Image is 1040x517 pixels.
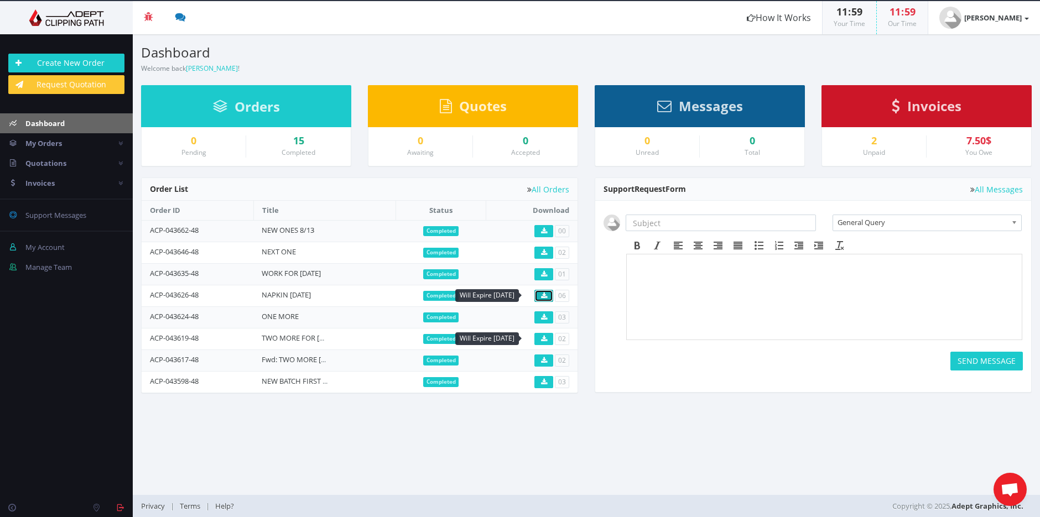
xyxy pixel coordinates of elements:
span: Quotations [25,158,66,168]
span: General Query [838,215,1007,229]
img: user_default.jpg [604,215,620,231]
a: All Orders [527,185,569,194]
a: How It Works [736,1,822,34]
div: Align right [708,238,728,253]
a: Terms [174,501,206,511]
img: Adept Graphics [8,9,124,26]
span: 59 [904,5,916,18]
div: 0 [708,135,796,147]
span: Completed [423,356,459,365]
span: Support Messages [25,210,86,220]
a: NEW ONES 8/13 [262,225,314,235]
small: Our Time [888,19,917,28]
span: Request [635,184,665,194]
span: Invoices [907,97,961,115]
button: SEND MESSAGE [950,352,1023,370]
span: : [847,5,851,18]
div: Numbered list [769,238,789,253]
th: Status [396,201,486,220]
div: Justify [728,238,748,253]
span: Completed [423,334,459,344]
div: Will Expire [DATE] [455,332,519,345]
a: Orders [213,104,280,114]
span: Completed [423,248,459,258]
div: Decrease indent [789,238,809,253]
span: Completed [423,291,459,301]
small: Pending [181,148,206,157]
a: 0 [604,135,691,147]
a: 0 [481,135,569,147]
a: Request Quotation [8,75,124,94]
small: Awaiting [407,148,434,157]
a: Open chat [994,473,1027,506]
a: ACP-043662-48 [150,225,199,235]
a: NAPKIN [DATE] [262,290,311,300]
a: ACP-043635-48 [150,268,199,278]
a: 0 [377,135,464,147]
strong: [PERSON_NAME] [964,13,1022,23]
span: Support Form [604,184,686,194]
small: Welcome back ! [141,64,240,73]
a: ONE MORE [262,311,299,321]
img: user_default.jpg [939,7,961,29]
small: Completed [282,148,315,157]
a: ACP-043598-48 [150,376,199,386]
a: TWO MORE FOR [DATE] [262,333,338,343]
div: | | [141,495,735,517]
a: 0 [150,135,237,147]
a: Privacy [141,501,170,511]
span: My Orders [25,138,62,148]
div: Italic [647,238,667,253]
a: 2 [830,135,918,147]
a: Help? [210,501,240,511]
div: 7.50$ [935,135,1023,147]
div: Clear formatting [830,238,850,253]
div: Bullet list [749,238,769,253]
span: Order List [150,184,188,194]
span: Completed [423,377,459,387]
span: Completed [423,269,459,279]
span: Completed [423,226,459,236]
span: Messages [679,97,743,115]
span: 11 [836,5,847,18]
span: Dashboard [25,118,65,128]
a: 15 [254,135,342,147]
a: Fwd: TWO MORE [DATE] [262,354,340,364]
small: Accepted [511,148,540,157]
span: Copyright © 2025, [892,500,1023,511]
a: Invoices [892,103,961,113]
a: [PERSON_NAME] [186,64,238,73]
a: All Messages [970,185,1023,194]
a: ACP-043626-48 [150,290,199,300]
span: Quotes [459,97,507,115]
a: Create New Order [8,54,124,72]
small: You Owe [965,148,992,157]
th: Order ID [142,201,253,220]
div: Align left [668,238,688,253]
a: WORK FOR [DATE] [262,268,321,278]
a: [PERSON_NAME] [928,1,1040,34]
small: Unread [636,148,659,157]
a: NEW BATCH FIRST TWO [262,376,339,386]
span: Orders [235,97,280,116]
span: Invoices [25,178,55,188]
a: ACP-043646-48 [150,247,199,257]
small: Total [745,148,760,157]
a: NEXT ONE [262,247,296,257]
span: : [901,5,904,18]
a: ACP-043617-48 [150,354,199,364]
iframe: Rich Text Area. Press ALT-F9 for menu. Press ALT-F10 for toolbar. Press ALT-0 for help [627,254,1022,340]
span: Completed [423,312,459,322]
div: Align center [688,238,708,253]
a: Adept Graphics, Inc. [951,501,1023,511]
span: 11 [890,5,901,18]
th: Title [253,201,396,220]
a: Messages [657,103,743,113]
small: Your Time [834,19,865,28]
